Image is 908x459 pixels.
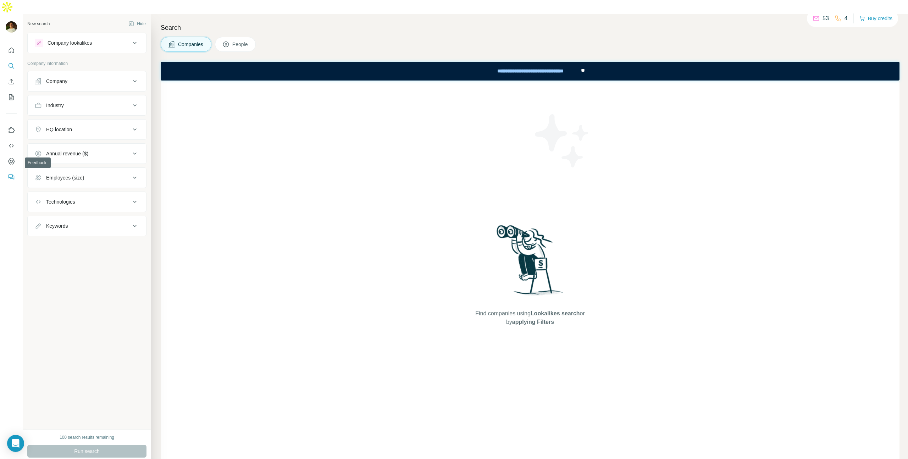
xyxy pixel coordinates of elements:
div: Annual revenue ($) [46,150,88,157]
button: Company lookalikes [28,34,146,51]
p: Company information [27,60,146,67]
div: Industry [46,102,64,109]
span: applying Filters [512,319,554,325]
div: Company [46,78,67,85]
button: Use Surfe API [6,139,17,152]
button: Buy credits [859,13,892,23]
span: Lookalikes search [531,310,580,316]
button: Enrich CSV [6,75,17,88]
button: Technologies [28,193,146,210]
button: Company [28,73,146,90]
img: Surfe Illustration - Woman searching with binoculars [493,223,567,302]
button: Quick start [6,44,17,57]
button: HQ location [28,121,146,138]
img: Avatar [6,21,17,33]
p: 4 [845,14,848,23]
button: Hide [123,18,151,29]
span: Companies [178,41,204,48]
div: Open Intercom Messenger [7,435,24,452]
div: Company lookalikes [48,39,92,46]
span: People [232,41,249,48]
button: Use Surfe on LinkedIn [6,124,17,137]
button: Feedback [6,171,17,183]
div: HQ location [46,126,72,133]
button: Dashboard [6,155,17,168]
button: Industry [28,97,146,114]
div: Employees (size) [46,174,84,181]
button: Annual revenue ($) [28,145,146,162]
div: New search [27,21,50,27]
button: Keywords [28,217,146,234]
div: Keywords [46,222,68,230]
h4: Search [161,23,899,33]
span: Find companies using or by [473,309,587,326]
div: Technologies [46,198,75,205]
p: 53 [823,14,829,23]
iframe: Banner [161,62,899,81]
button: Employees (size) [28,169,146,186]
button: My lists [6,91,17,104]
img: Surfe Illustration - Stars [530,109,594,173]
button: Search [6,60,17,72]
div: 100 search results remaining [60,434,114,441]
